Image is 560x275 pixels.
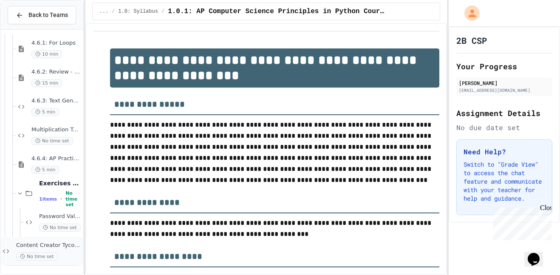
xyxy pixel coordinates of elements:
[112,8,115,15] span: /
[31,40,81,47] span: 4.6.1: For Loops
[456,34,487,46] h1: 2B CSP
[456,122,552,133] div: No due date set
[16,242,81,249] span: Content Creator Tycoon
[31,50,62,58] span: 10 min
[464,147,545,157] h3: Need Help?
[455,3,482,23] div: My Account
[464,160,545,203] p: Switch to "Grade View" to access the chat feature and communicate with your teacher for help and ...
[31,166,59,174] span: 5 min
[524,241,552,266] iframe: chat widget
[3,3,59,54] div: Chat with us now!Close
[16,252,58,261] span: No time set
[31,68,81,76] span: 4.6.2: Review - For Loops
[31,97,81,105] span: 4.6.3: Text Generator
[489,204,552,240] iframe: chat widget
[39,224,81,232] span: No time set
[118,8,158,15] span: 1.0: Syllabus
[39,179,81,187] span: Exercises - For Loops
[31,126,81,133] span: Multiplication Tables using loops
[65,190,81,207] span: No time set
[459,87,550,94] div: [EMAIL_ADDRESS][DOMAIN_NAME]
[161,8,164,15] span: /
[39,196,57,202] span: 1 items
[31,79,62,87] span: 15 min
[99,8,109,15] span: ...
[39,213,81,220] span: Password Validator
[8,6,76,24] button: Back to Teams
[28,11,68,20] span: Back to Teams
[168,6,385,17] span: 1.0.1: AP Computer Science Principles in Python Course Syllabus
[456,107,552,119] h2: Assignment Details
[31,108,59,116] span: 5 min
[459,79,550,87] div: [PERSON_NAME]
[60,196,62,202] span: •
[31,155,81,162] span: 4.6.4: AP Practice - For Loops
[456,60,552,72] h2: Your Progress
[31,137,73,145] span: No time set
